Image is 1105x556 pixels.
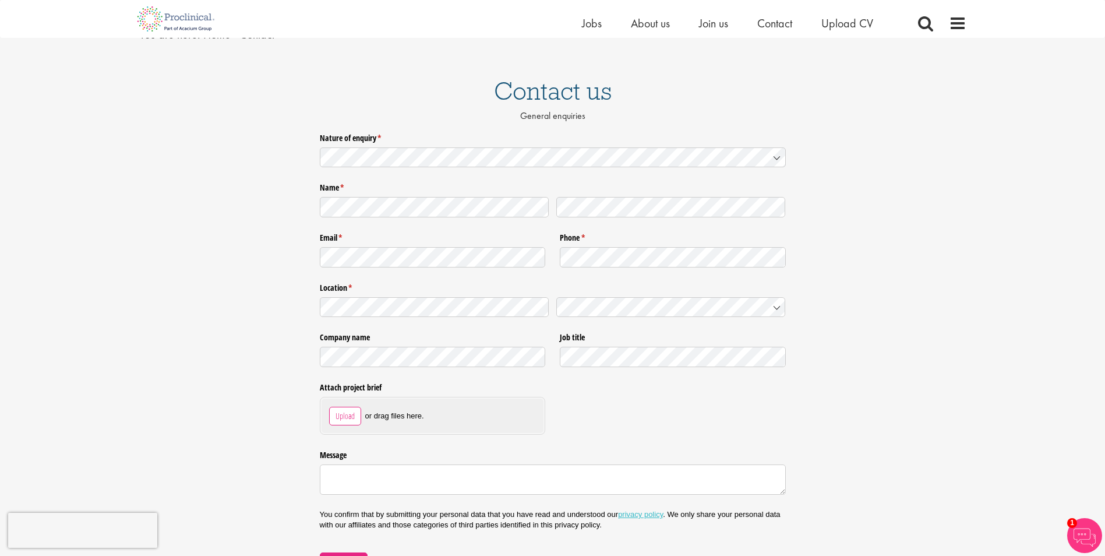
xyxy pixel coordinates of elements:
input: Country [556,297,786,318]
a: Jobs [582,16,602,31]
a: About us [631,16,670,31]
p: You confirm that by submitting your personal data that you have read and understood our . We only... [320,509,786,530]
button: Upload [329,407,361,425]
a: Join us [699,16,728,31]
img: Chatbot [1067,518,1102,553]
iframe: reCAPTCHA [8,513,157,548]
a: Upload CV [821,16,873,31]
label: Nature of enquiry [320,128,786,143]
span: or drag files here. [365,411,424,421]
label: Email [320,228,546,244]
label: Job title [560,328,786,343]
label: Message [320,446,786,461]
input: First [320,197,549,217]
input: Last [556,197,786,217]
legend: Location [320,279,786,294]
legend: Name [320,178,786,193]
label: Phone [560,228,786,244]
span: 1 [1067,518,1077,528]
input: State / Province / Region [320,297,549,318]
span: Upload [335,410,355,423]
label: Company name [320,328,546,343]
label: Attach project brief [320,378,546,393]
a: Contact [757,16,792,31]
a: privacy policy [618,510,663,519]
